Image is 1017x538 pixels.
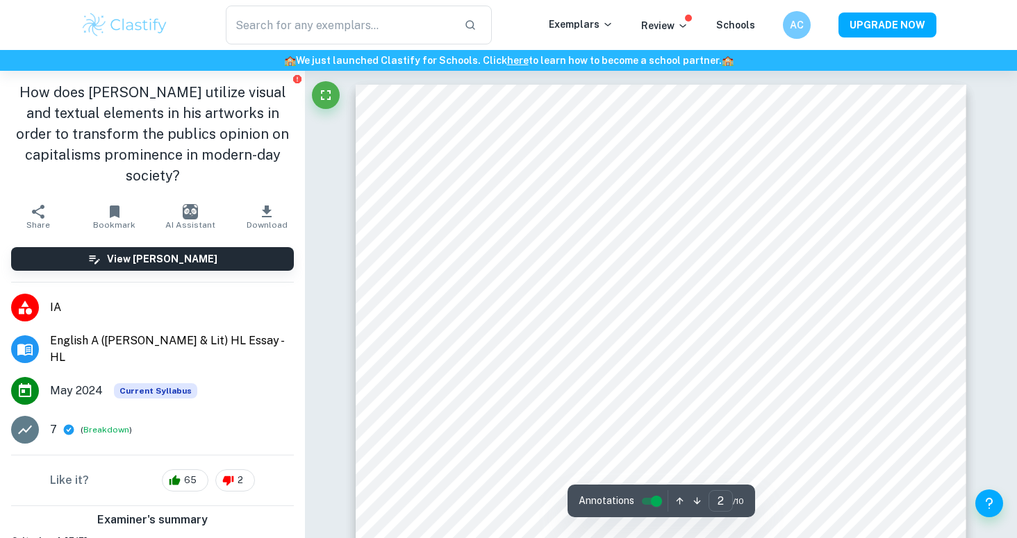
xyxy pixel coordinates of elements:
[50,383,103,399] span: May 2024
[11,247,294,271] button: View [PERSON_NAME]
[722,55,734,66] span: 🏫
[789,17,805,33] h6: AC
[838,12,936,37] button: UPGRADE NOW
[83,423,129,436] button: Breakdown
[229,197,305,236] button: Download
[312,81,340,109] button: Fullscreen
[76,197,153,236] button: Bookmark
[165,220,215,230] span: AI Assistant
[114,383,197,398] span: Current Syllabus
[247,220,288,230] span: Download
[733,495,744,507] span: / 10
[11,82,294,186] h1: How does [PERSON_NAME] utilize visual and textual elements in his artworks in order to transform ...
[107,251,217,267] h6: View [PERSON_NAME]
[226,6,453,44] input: Search for any exemplars...
[176,473,204,487] span: 65
[783,11,811,39] button: AC
[50,299,294,316] span: IA
[230,473,251,487] span: 2
[716,19,755,31] a: Schools
[153,197,229,236] button: AI Assistant
[50,472,89,489] h6: Like it?
[3,53,1014,68] h6: We just launched Clastify for Schools. Click to learn how to become a school partner.
[183,204,198,219] img: AI Assistant
[549,17,613,32] p: Exemplars
[284,55,296,66] span: 🏫
[114,383,197,398] div: This exemplar is based on the current syllabus. Feel free to refer to it for inspiration/ideas wh...
[93,220,135,230] span: Bookmark
[975,489,1003,517] button: Help and Feedback
[6,512,299,528] h6: Examiner's summary
[292,74,302,84] button: Report issue
[81,423,132,437] span: ( )
[641,18,688,33] p: Review
[81,11,169,39] img: Clastify logo
[26,220,50,230] span: Share
[50,421,57,438] p: 7
[50,333,294,366] span: English A ([PERSON_NAME] & Lit) HL Essay - HL
[162,469,208,491] div: 65
[215,469,255,491] div: 2
[507,55,529,66] a: here
[579,494,634,508] span: Annotations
